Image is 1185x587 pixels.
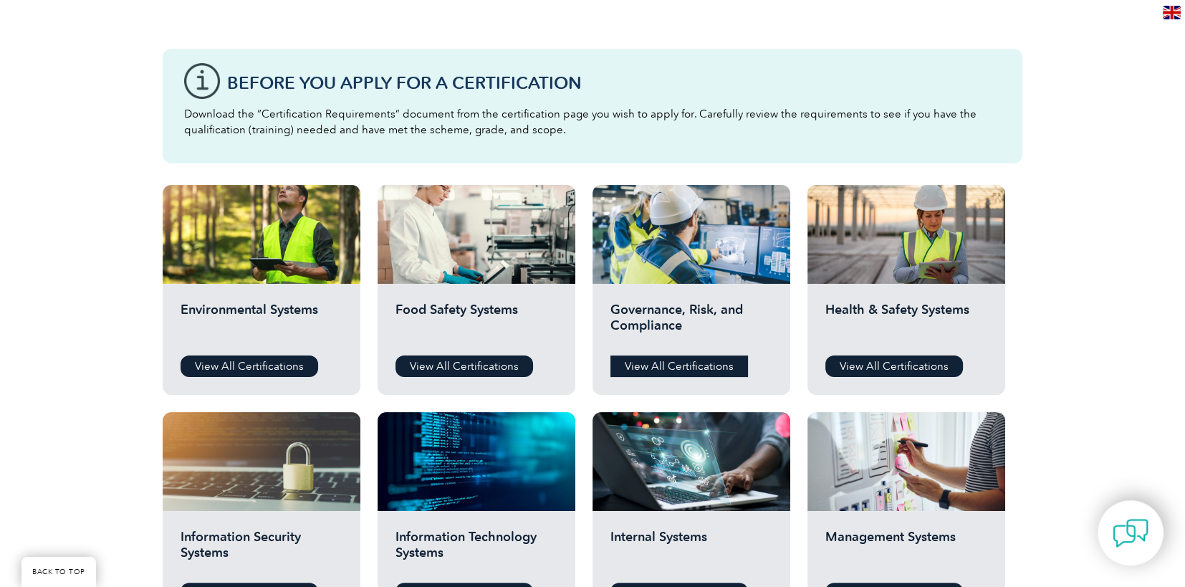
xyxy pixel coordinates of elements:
h2: Information Security Systems [181,529,342,572]
h2: Environmental Systems [181,302,342,345]
a: View All Certifications [825,355,963,377]
p: Download the “Certification Requirements” document from the certification page you wish to apply ... [184,106,1001,138]
h2: Information Technology Systems [395,529,557,572]
a: View All Certifications [181,355,318,377]
a: BACK TO TOP [21,557,96,587]
a: View All Certifications [610,355,748,377]
h3: Before You Apply For a Certification [227,74,1001,92]
img: contact-chat.png [1113,515,1148,551]
a: View All Certifications [395,355,533,377]
img: en [1163,6,1181,19]
h2: Management Systems [825,529,987,572]
h2: Internal Systems [610,529,772,572]
h2: Health & Safety Systems [825,302,987,345]
h2: Food Safety Systems [395,302,557,345]
h2: Governance, Risk, and Compliance [610,302,772,345]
